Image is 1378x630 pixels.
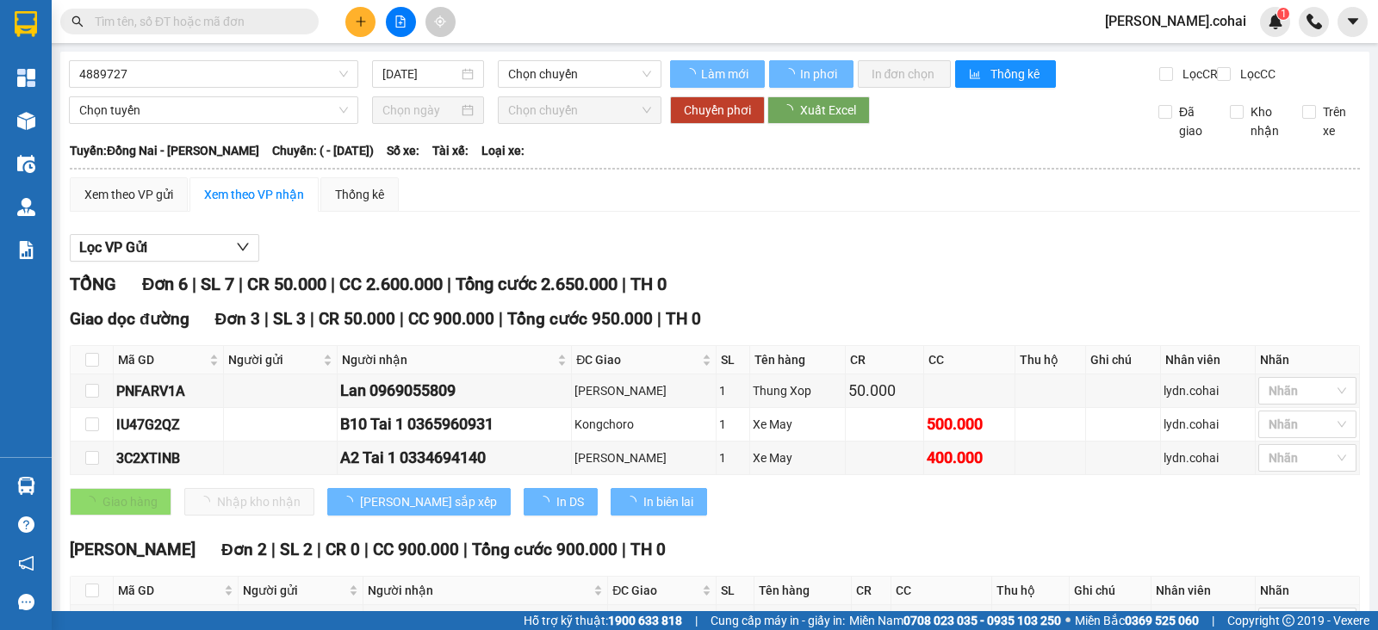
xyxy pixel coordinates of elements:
[608,614,682,627] strong: 1900 633 818
[753,448,841,467] div: Xe May
[1338,7,1368,37] button: caret-down
[1070,577,1151,605] th: Ghi chú
[852,577,892,605] th: CR
[18,594,34,610] span: message
[1086,346,1161,374] th: Ghi chú
[326,540,360,559] span: CR 0
[18,516,34,533] span: question-circle
[382,101,459,120] input: Chọn ngày
[622,540,626,559] span: |
[524,488,598,516] button: In DS
[382,65,459,83] input: 12/10/2025
[15,11,37,37] img: logo-vxr
[79,97,348,123] span: Chọn tuyến
[711,611,845,630] span: Cung cấp máy in - giấy in:
[243,581,345,600] span: Người gửi
[192,274,196,294] span: |
[17,477,35,495] img: warehouse-icon
[719,448,748,467] div: 1
[753,381,841,400] div: Thung Xop
[387,141,419,160] span: Số xe:
[70,540,196,559] span: [PERSON_NAME]
[556,492,584,511] span: In DS
[1176,65,1220,83] span: Lọc CR
[903,614,1061,627] strong: 0708 023 035 - 0935 103 250
[783,68,798,80] span: loading
[1212,611,1214,630] span: |
[342,350,554,369] span: Người nhận
[1244,102,1288,140] span: Kho nhận
[574,381,713,400] div: [PERSON_NAME]
[1282,615,1294,627] span: copyright
[118,581,220,600] span: Mã GD
[239,274,243,294] span: |
[327,488,511,516] button: [PERSON_NAME] sắp xếp
[373,540,459,559] span: CC 900.000
[684,68,698,80] span: loading
[508,61,650,87] span: Chọn chuyến
[717,346,751,374] th: SL
[955,60,1056,88] button: bar-chartThống kê
[17,69,35,87] img: dashboard-icon
[447,274,451,294] span: |
[499,309,503,329] span: |
[17,112,35,130] img: warehouse-icon
[79,61,348,87] span: 4889727
[116,448,220,469] div: 3C2XTINB
[228,350,320,369] span: Người gửi
[340,379,568,403] div: Lan 0969055809
[969,68,984,82] span: bar-chart
[319,309,395,329] span: CR 50.000
[364,540,369,559] span: |
[657,309,661,329] span: |
[611,488,707,516] button: In biên lai
[1125,614,1199,627] strong: 0369 525 060
[1164,448,1252,467] div: lydn.cohai
[624,496,643,508] span: loading
[800,65,840,83] span: In phơi
[114,408,224,442] td: IU47G2QZ
[339,274,443,294] span: CC 2.600.000
[767,96,870,124] button: Xuất Excel
[849,611,1061,630] span: Miền Nam
[574,415,713,434] div: Kongchoro
[1151,577,1256,605] th: Nhân viên
[271,540,276,559] span: |
[310,309,314,329] span: |
[1164,415,1252,434] div: lydn.cohai
[394,15,407,28] span: file-add
[400,309,404,329] span: |
[1091,10,1260,32] span: [PERSON_NAME].cohai
[695,611,698,630] span: |
[408,309,494,329] span: CC 900.000
[116,414,220,435] div: IU47G2QZ
[70,144,259,157] b: Tuyến: Đồng Nai - [PERSON_NAME]
[537,496,556,508] span: loading
[576,350,698,369] span: ĐC Giao
[142,274,188,294] span: Đơn 6
[1260,350,1355,369] div: Nhãn
[630,274,667,294] span: TH 0
[927,412,1012,436] div: 500.000
[84,185,173,204] div: Xem theo VP gửi
[317,540,321,559] span: |
[508,97,650,123] span: Chọn chuyến
[79,237,147,258] span: Lọc VP Gửi
[1065,617,1071,624] span: ⚪️
[360,492,497,511] span: [PERSON_NAME] sắp xếp
[622,274,626,294] span: |
[858,60,952,88] button: In đơn chọn
[201,274,234,294] span: SL 7
[800,101,856,120] span: Xuất Excel
[750,346,845,374] th: Tên hàng
[116,380,220,402] div: PNFARV1A
[643,492,693,511] span: In biên lai
[1316,102,1361,140] span: Trên xe
[666,309,701,329] span: TH 0
[924,346,1015,374] th: CC
[701,65,751,83] span: Làm mới
[114,374,224,408] td: PNFARV1A
[1307,14,1322,29] img: phone-icon
[719,415,748,434] div: 1
[95,12,298,31] input: Tìm tên, số ĐT hoặc mã đơn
